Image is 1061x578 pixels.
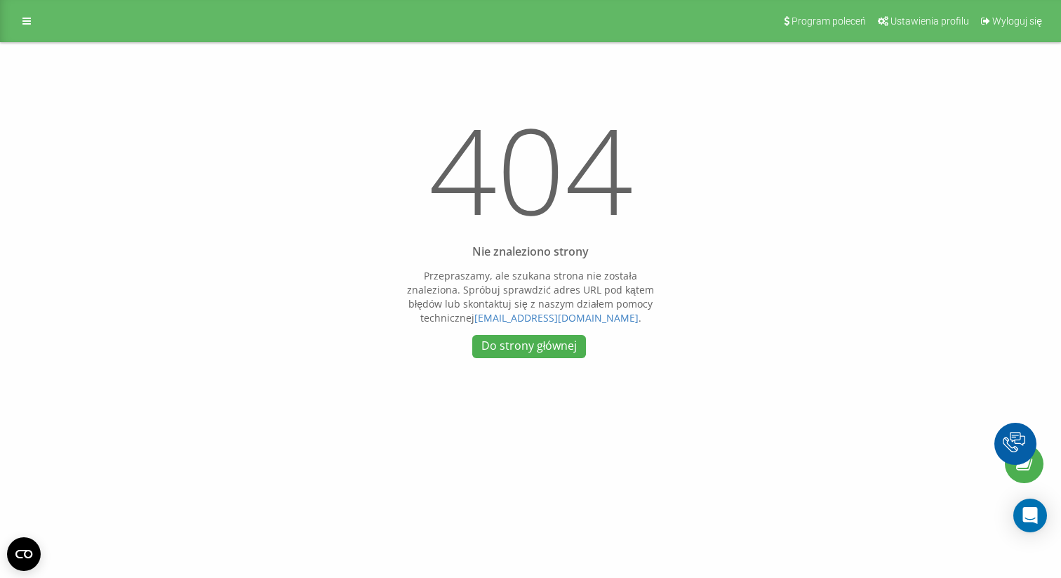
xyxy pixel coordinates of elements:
[792,15,866,27] span: Program poleceń
[1013,499,1047,532] div: Open Intercom Messenger
[400,245,661,258] div: Nie znaleziono strony
[7,537,41,571] button: Open CMP widget
[890,15,969,27] span: Ustawienia profilu
[992,15,1042,27] span: Wyloguj się
[472,335,586,358] a: Do strony głównej
[400,269,661,325] p: Przepraszamy, ale szukana strona nie została znaleziona. Spróbuj sprawdzić adres URL pod kątem bł...
[474,311,639,324] a: [EMAIL_ADDRESS][DOMAIN_NAME]
[400,92,661,259] h1: 404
